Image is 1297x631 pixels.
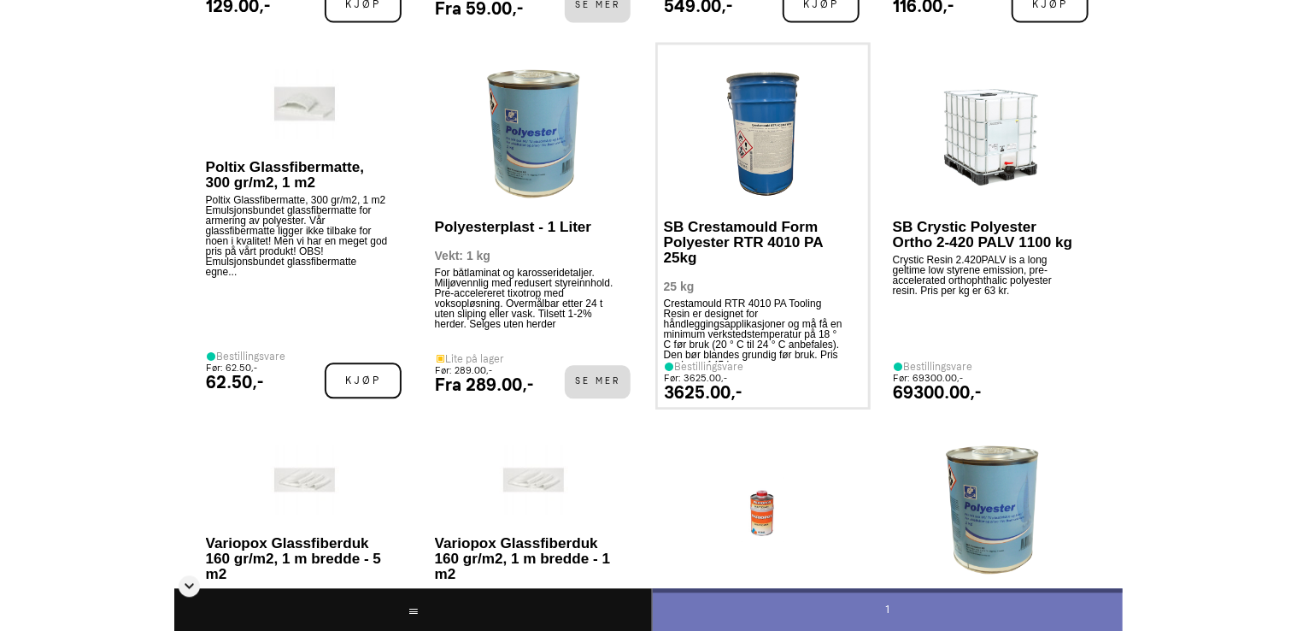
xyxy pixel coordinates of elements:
[664,362,743,372] div: Bestillingsvare
[664,220,848,266] p: SB Crestamould Form Polyester RTR 4010 PA 25kg
[271,445,339,514] img: variopox-glassfiberduk-160-grm2-1-m-bredde-1-m2.jpg
[500,445,568,514] img: variopox-glassfiberduk-160-grm2-1-m-bredde-1-m2.jpg
[206,160,390,191] p: Poltix Glassfibermatte, 300 gr/m2, 1 m2
[435,248,619,263] p: Vekt: 1 kg
[664,373,727,384] small: Før: 3625.00,-
[893,255,1077,362] p: Crystic Resin 2.420PALV is a long geltime low styrene emission, pre-accelerated orthophthalic pol...
[893,384,981,401] div: 69300.00,-
[884,42,1100,410] a: SB Crystic Polyester Ortho 2-420 PALV 1100 kg Crystic Resin 2.420PALV is a long geltime low styre...
[435,268,619,354] p: For båtlaminat og karosseridetaljer. Miljøvennlig med redusert styreinnhold. Pre-accelereret tixo...
[699,69,827,198] img: 10210_m8G0YZa.jpg
[907,69,1077,198] img: IBC.jpg
[893,373,963,384] small: Før: 69300.00,-
[946,445,1039,574] img: H1047646_XL.jpg
[206,374,285,391] div: 62.50,-
[652,588,1124,631] div: 1
[664,298,848,362] p: Crestamould RTR 4010 PA Tooling Resin er designet for håndleggingsapplikasjoner og må få en minim...
[206,351,285,362] div: Bestillingsvare
[206,363,257,374] small: Før: 62.50,-
[197,42,414,410] a: Poltix Glassfibermatte, 300 gr/m2, 1 m2 Poltix Glassfibermatte, 300 gr/m2, 1 m2 Emulsjonsbundet g...
[435,220,619,235] p: Polyesterplast - 1 Liter
[699,445,827,574] img: variopox-injeksjon-sett.jpg
[179,575,200,597] div: Skjul sidetall
[565,365,631,398] span: Se mer
[664,279,848,294] p: 25 kg
[271,69,339,138] img: poltix-glassfibermatte-300-grm2-1-m2.jpg
[325,363,402,398] span: Kjøp
[435,376,533,393] div: Fra 289.00,-
[426,42,643,410] a: Polyesterplast - 1 Liter Vekt: 1 kg For båtlaminat og karosseridetaljer. Miljøvennlig med reduser...
[435,365,492,376] small: Før: 289.00,-
[206,536,390,582] p: Variopox Glassfiberduk 160 gr/m2, 1 m bredde - 5 m2
[487,69,580,198] img: H1047646_XL.jpg
[893,362,981,372] div: Bestillingsvare
[664,384,743,401] div: 3625.00,-
[655,42,872,410] a: SB Crestamould Form Polyester RTR 4010 PA 25kg 25 kg Crestamould RTR 4010 PA Tooling Resin er des...
[435,536,619,582] p: Variopox Glassfiberduk 160 gr/m2, 1 m bredde - 1 m2
[435,354,533,364] div: Lite på lager
[893,220,1077,251] p: SB Crystic Polyester Ortho 2-420 PALV 1100 kg
[206,195,390,351] p: Poltix Glassfibermatte, 300 gr/m2, 1 m2 Emulsjonsbundet glassfibermatte for armering av polyester...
